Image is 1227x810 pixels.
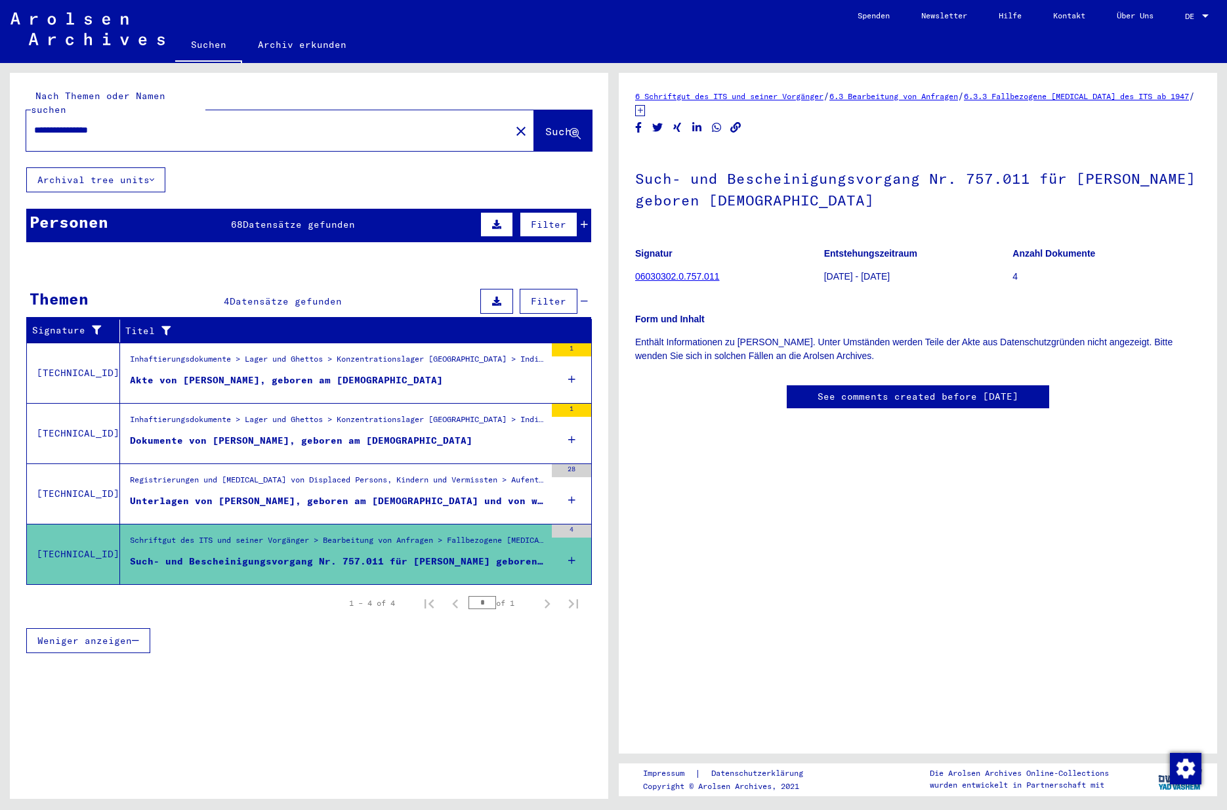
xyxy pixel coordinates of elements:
mat-icon: close [513,123,529,139]
button: Share on Twitter [651,119,665,136]
div: 1 – 4 of 4 [349,597,395,609]
b: Entstehungszeitraum [824,248,917,259]
div: Dokumente von [PERSON_NAME], geboren am [DEMOGRAPHIC_DATA] [130,434,472,448]
div: Such- und Bescheinigungsvorgang Nr. 757.011 für [PERSON_NAME] geboren [DEMOGRAPHIC_DATA] [130,555,545,568]
div: Schriftgut des ITS und seiner Vorgänger > Bearbeitung von Anfragen > Fallbezogene [MEDICAL_DATA] ... [130,534,545,553]
span: DE [1185,12,1199,21]
a: See comments created before [DATE] [818,390,1018,404]
img: yv_logo.png [1155,763,1205,796]
p: [DATE] - [DATE] [824,270,1012,284]
span: Filter [531,295,566,307]
p: Copyright © Arolsen Archives, 2021 [643,780,819,792]
button: Clear [508,117,534,144]
p: Enthält Informationen zu [PERSON_NAME]. Unter Umständen werden Teile der Akte aus Datenschutzgrün... [635,335,1201,363]
div: Registrierungen und [MEDICAL_DATA] von Displaced Persons, Kindern und Vermissten > Aufenthalts- u... [130,474,545,492]
p: Die Arolsen Archives Online-Collections [930,767,1109,779]
span: / [958,90,964,102]
button: Previous page [442,590,468,616]
div: of 1 [468,597,534,609]
div: Personen [30,210,108,234]
span: Datensätze gefunden [243,219,355,230]
span: / [1189,90,1195,102]
p: wurden entwickelt in Partnerschaft mit [930,779,1109,791]
a: 6.3 Bearbeitung von Anfragen [829,91,958,101]
a: Archiv erkunden [242,29,362,60]
span: Suche [545,125,578,138]
b: Signatur [635,248,673,259]
div: Signature [32,324,110,337]
td: [TECHNICAL_ID] [27,524,120,584]
span: / [823,90,829,102]
button: Archival tree units [26,167,165,192]
a: 6.3.3 Fallbezogene [MEDICAL_DATA] des ITS ab 1947 [964,91,1189,101]
span: 68 [231,219,243,230]
mat-label: Nach Themen oder Namen suchen [31,90,165,116]
b: Anzahl Dokumente [1012,248,1095,259]
button: First page [416,590,442,616]
div: Titel [125,320,579,341]
p: 4 [1012,270,1201,284]
div: | [643,767,819,780]
a: Impressum [643,767,695,780]
a: 06030302.0.757.011 [635,271,719,282]
div: Inhaftierungsdokumente > Lager und Ghettos > Konzentrationslager [GEOGRAPHIC_DATA] > Individuelle... [130,414,545,432]
a: 6 Schriftgut des ITS und seiner Vorgänger [635,91,823,101]
img: Zustimmung ändern [1170,753,1201,784]
button: Share on LinkedIn [690,119,704,136]
button: Last page [560,590,587,616]
img: Arolsen_neg.svg [10,12,165,45]
div: Titel [125,324,566,338]
button: Suche [534,110,592,151]
button: Filter [520,289,577,314]
button: Filter [520,212,577,237]
button: Copy link [729,119,743,136]
span: Filter [531,219,566,230]
button: Weniger anzeigen [26,628,150,653]
div: 4 [552,524,591,538]
button: Share on Xing [671,119,684,136]
div: Unterlagen von [PERSON_NAME], geboren am [DEMOGRAPHIC_DATA] und von weiteren Personen [130,494,545,508]
div: Zustimmung ändern [1169,752,1201,784]
a: Suchen [175,29,242,63]
button: Next page [534,590,560,616]
button: Share on WhatsApp [710,119,724,136]
div: Inhaftierungsdokumente > Lager und Ghettos > Konzentrationslager [GEOGRAPHIC_DATA] > Individuelle... [130,353,545,372]
h1: Such- und Bescheinigungsvorgang Nr. 757.011 für [PERSON_NAME] geboren [DEMOGRAPHIC_DATA] [635,148,1201,228]
b: Form und Inhalt [635,314,705,324]
button: Share on Facebook [632,119,646,136]
div: Signature [32,320,123,341]
div: Akte von [PERSON_NAME], geboren am [DEMOGRAPHIC_DATA] [130,373,443,387]
td: [TECHNICAL_ID] [27,463,120,524]
span: Weniger anzeigen [37,635,132,647]
a: Datenschutzerklärung [701,767,819,780]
